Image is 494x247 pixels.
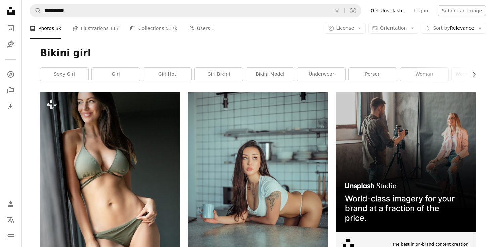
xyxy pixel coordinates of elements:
[330,4,344,17] button: Clear
[166,25,177,32] span: 517k
[4,100,17,113] a: Download History
[421,23,486,34] button: Sort byRelevance
[188,176,328,182] a: woman in white lace panty and brassiere sitting on floor
[195,68,243,81] a: girl bikini
[40,47,476,59] h1: Bikini girl
[40,68,88,81] a: sexy girl
[40,194,180,200] a: Beautiful sexy woman in lingerie posing at home
[367,5,410,16] a: Get Unsplash+
[72,17,119,39] a: Illustrations 117
[143,68,191,81] a: girl hot
[4,38,17,51] a: Illustrations
[368,23,418,34] button: Orientation
[336,25,354,31] span: License
[433,25,474,32] span: Relevance
[4,197,17,211] a: Log in / Sign up
[188,17,215,39] a: Users 1
[345,4,361,17] button: Visual search
[468,68,476,81] button: scroll list to the right
[211,25,214,32] span: 1
[246,68,294,81] a: bikini model
[380,25,407,31] span: Orientation
[30,4,41,17] button: Search Unsplash
[30,4,361,17] form: Find visuals sitewide
[325,23,366,34] button: License
[4,68,17,81] a: Explore
[400,68,448,81] a: woman
[92,68,140,81] a: girl
[349,68,397,81] a: person
[130,17,177,39] a: Collections 517k
[4,230,17,243] button: Menu
[297,68,345,81] a: underwear
[4,213,17,227] button: Language
[4,22,17,35] a: Photos
[336,92,476,232] img: file-1715651741414-859baba4300dimage
[110,25,119,32] span: 117
[410,5,432,16] a: Log in
[438,5,486,16] button: Submit an image
[433,25,450,31] span: Sort by
[4,84,17,97] a: Collections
